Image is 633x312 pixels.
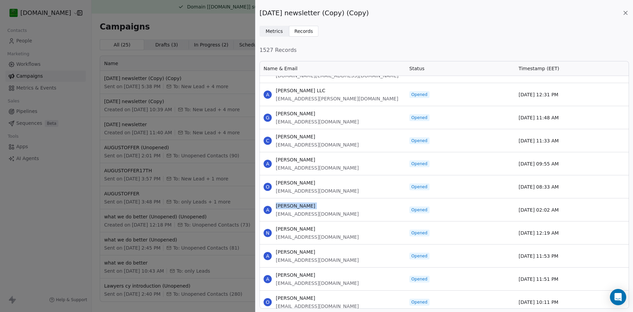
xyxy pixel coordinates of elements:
span: [DATE] 12:19 AM [519,230,559,236]
span: [EMAIL_ADDRESS][DOMAIN_NAME] [276,141,359,148]
span: Metrics [266,28,283,35]
span: N [264,229,272,237]
span: A [264,252,272,260]
span: [EMAIL_ADDRESS][DOMAIN_NAME] [276,257,359,264]
span: Opened [411,92,427,97]
span: Name & Email [264,65,298,72]
span: Opened [411,184,427,190]
span: [EMAIL_ADDRESS][DOMAIN_NAME] [276,234,359,240]
span: [PERSON_NAME] [276,110,359,117]
span: [EMAIL_ADDRESS][DOMAIN_NAME] [276,118,359,125]
span: [DATE] 11:53 PM [519,253,558,259]
span: Opened [411,276,427,282]
span: [DATE] 11:33 AM [519,137,559,144]
span: [PERSON_NAME] LLC [276,87,398,94]
span: [DATE] 08:33 AM [519,183,559,190]
span: [PERSON_NAME] [276,226,359,232]
span: [DATE] newsletter (Copy) (Copy) [260,8,369,18]
span: [EMAIL_ADDRESS][PERSON_NAME][DOMAIN_NAME] [276,95,398,102]
span: [PERSON_NAME] [276,179,359,186]
span: C [264,137,272,145]
span: Status [409,65,425,72]
span: Opened [411,207,427,213]
span: [PERSON_NAME] [276,249,359,255]
span: A [264,275,272,283]
span: Opened [411,253,427,259]
span: Opened [411,299,427,305]
span: [PERSON_NAME] [276,272,359,278]
span: [EMAIL_ADDRESS][DOMAIN_NAME] [276,164,359,171]
span: [DATE] 11:48 AM [519,114,559,121]
span: [DATE] 09:55 AM [519,160,559,167]
span: [PERSON_NAME] [276,156,359,163]
span: [PERSON_NAME] [276,295,359,301]
span: 1527 Records [260,46,629,54]
span: O [264,183,272,191]
span: O [264,298,272,306]
span: A [264,206,272,214]
span: [EMAIL_ADDRESS][DOMAIN_NAME] [276,280,359,287]
div: grid [260,76,629,309]
span: [EMAIL_ADDRESS][DOMAIN_NAME] [276,188,359,194]
span: Opened [411,138,427,143]
span: Timestamp (EET) [519,65,559,72]
span: [DATE] 11:51 PM [519,276,558,282]
span: Opened [411,161,427,167]
div: Open Intercom Messenger [610,289,626,305]
span: Opened [411,230,427,236]
span: [PERSON_NAME] [276,133,359,140]
span: G [264,114,272,122]
span: [PERSON_NAME] [276,202,359,209]
span: [DATE] 10:11 PM [519,299,558,306]
span: [DATE] 02:02 AM [519,207,559,213]
span: [EMAIL_ADDRESS][DOMAIN_NAME] [276,303,359,310]
span: [DATE] 12:31 PM [519,91,558,98]
span: A [264,160,272,168]
span: Opened [411,115,427,120]
span: [EMAIL_ADDRESS][DOMAIN_NAME] [276,211,359,217]
span: A [264,91,272,99]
